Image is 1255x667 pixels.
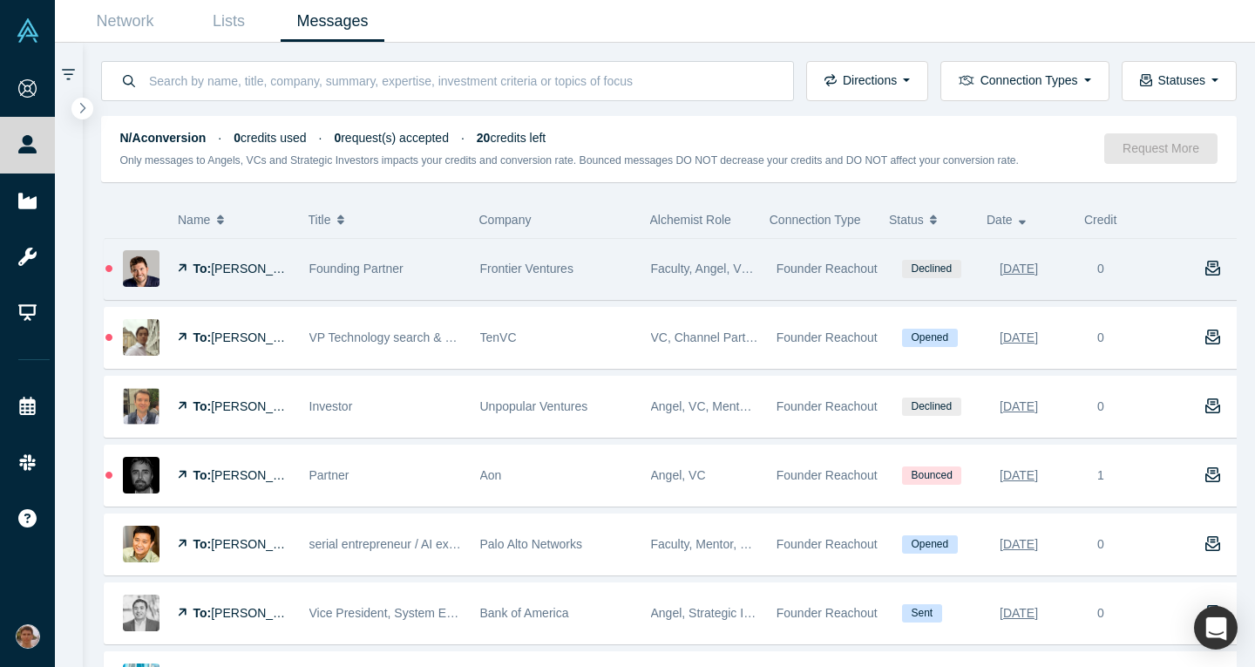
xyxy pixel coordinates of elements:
button: Status [889,201,968,238]
button: Statuses [1122,61,1237,101]
span: Palo Alto Networks [480,537,583,551]
span: Partner [309,468,349,482]
button: Date [987,201,1066,238]
strong: 0 [234,131,241,145]
img: Sergii Zhuk's Profile Image [123,388,159,425]
span: Unpopular Ventures [480,399,588,413]
span: VC, Channel Partner, Corporate Innovator [651,330,878,344]
span: TenVC [480,330,517,344]
span: Connection Type [770,213,861,227]
strong: 20 [477,131,491,145]
button: Directions [806,61,928,101]
span: Credit [1084,213,1116,227]
span: Investor [309,399,353,413]
span: Sent [902,604,942,623]
img: Alchemist Vault Logo [16,18,40,43]
span: Vice President, System Engineering [309,606,504,620]
span: Opened [902,329,958,347]
img: Daniel Ramirez's Profile Image [123,319,159,356]
a: Lists [177,1,281,42]
div: 0 [1097,604,1104,623]
span: Founder Reachout [777,468,878,482]
strong: N/A conversion [120,131,207,145]
span: Status [889,201,924,238]
span: Founder Reachout [777,606,878,620]
span: Founder Reachout [777,330,878,344]
span: Faculty, Mentor, Lecturer, Freelancer / Consultant, Industry Analyst, Corporate Innovator [651,537,1126,551]
small: Only messages to Angels, VCs and Strategic Investors impacts your credits and conversion rate. Bo... [120,154,1020,167]
span: Frontier Ventures [480,262,573,276]
span: Angel, VC [651,468,706,482]
div: [DATE] [1000,460,1038,491]
strong: To: [193,399,212,413]
div: 0 [1097,535,1104,554]
span: Title [309,201,331,238]
div: 0 [1097,260,1104,278]
div: [DATE] [1000,598,1038,629]
span: Bounced [902,466,961,485]
span: Declined [902,260,961,278]
a: Messages [281,1,384,42]
strong: To: [193,262,212,276]
span: VP Technology search & Partnering [309,330,502,344]
span: · [319,131,322,145]
span: [PERSON_NAME] [211,537,311,551]
input: Search by name, title, company, summary, expertise, investment criteria or topics of focus [147,60,775,101]
div: 0 [1097,398,1104,416]
img: Mikhail Baklanov's Account [16,624,40,649]
span: Opened [902,535,958,554]
span: Founder Reachout [777,399,878,413]
span: Founder Reachout [777,537,878,551]
span: [PERSON_NAME] [211,399,311,413]
span: Angel, Strategic Investor, Mentor, Lecturer, Corporate Innovator [651,606,994,620]
span: · [218,131,221,145]
strong: To: [193,330,212,344]
strong: To: [193,468,212,482]
span: Founder Reachout [777,262,878,276]
img: Hira Dangol's Profile Image [123,595,159,631]
div: [DATE] [1000,391,1038,422]
a: Network [73,1,177,42]
div: [DATE] [1000,254,1038,284]
span: serial entrepreneur / AI executive [309,537,488,551]
span: Founding Partner [309,262,404,276]
span: Declined [902,398,961,416]
img: Yusuf Bashir's Profile Image [123,457,159,493]
span: [PERSON_NAME] [211,330,311,344]
span: Bank of America [480,606,569,620]
span: Alchemist Role [650,213,731,227]
span: credits left [477,131,546,145]
button: Name [178,201,290,238]
strong: To: [193,537,212,551]
span: Faculty, Angel, VC, Mentor [651,262,795,276]
div: 0 [1097,329,1104,347]
div: 1 [1089,446,1186,506]
span: Aon [480,468,502,482]
img: Howie Xu's Profile Image [123,526,159,562]
span: request(s) accepted [334,131,449,145]
button: Connection Types [940,61,1109,101]
span: Angel, VC, Mentor, Lecturer, Channel Partner, Corporate Innovator [651,399,1011,413]
img: Dmitry Alimov's Profile Image [123,250,159,287]
span: Company [479,213,532,227]
span: [PERSON_NAME] [211,468,311,482]
div: [DATE] [1000,529,1038,560]
span: [PERSON_NAME] [211,262,311,276]
span: credits used [234,131,306,145]
button: Title [309,201,461,238]
span: Name [178,201,210,238]
div: [DATE] [1000,323,1038,353]
strong: 0 [334,131,341,145]
span: · [461,131,465,145]
strong: To: [193,606,212,620]
span: Date [987,201,1013,238]
span: [PERSON_NAME] [211,606,311,620]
